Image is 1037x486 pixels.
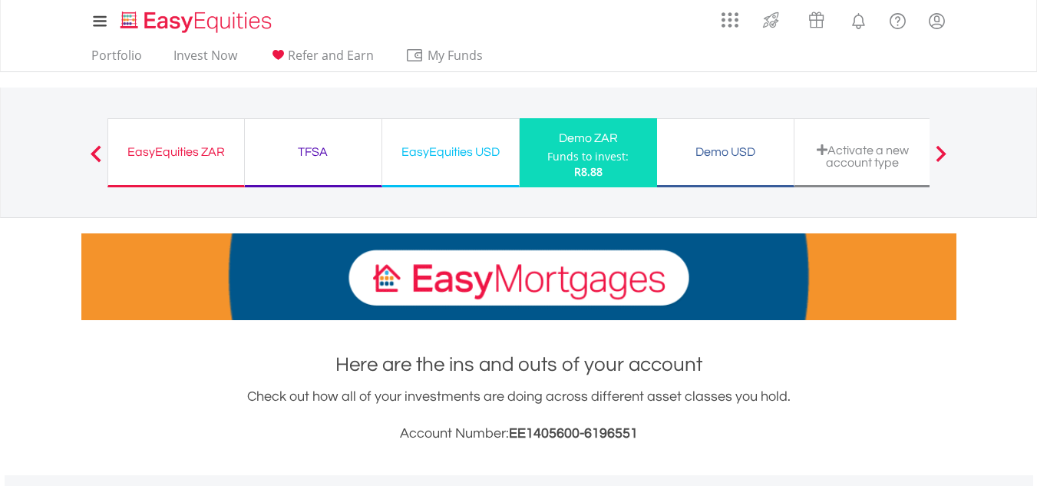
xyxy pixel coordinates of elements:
[547,149,629,164] div: Funds to invest:
[917,4,956,38] a: My Profile
[263,48,380,71] a: Refer and Earn
[167,48,243,71] a: Invest Now
[288,47,374,64] span: Refer and Earn
[81,351,956,379] h1: Here are the ins and outs of your account
[529,127,648,149] div: Demo ZAR
[85,48,148,71] a: Portfolio
[878,4,917,35] a: FAQ's and Support
[804,8,829,32] img: vouchers-v2.svg
[405,45,506,65] span: My Funds
[666,141,784,163] div: Demo USD
[794,4,839,32] a: Vouchers
[117,141,235,163] div: EasyEquities ZAR
[839,4,878,35] a: Notifications
[574,164,603,179] span: R8.88
[758,8,784,32] img: thrive-v2.svg
[804,144,922,169] div: Activate a new account type
[114,4,278,35] a: Home page
[712,4,748,28] a: AppsGrid
[254,141,372,163] div: TFSA
[81,233,956,320] img: EasyMortage Promotion Banner
[391,141,510,163] div: EasyEquities USD
[722,12,738,28] img: grid-menu-icon.svg
[81,386,956,445] div: Check out how all of your investments are doing across different asset classes you hold.
[117,9,278,35] img: EasyEquities_Logo.png
[509,426,638,441] span: EE1405600-6196551
[81,423,956,445] h3: Account Number:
